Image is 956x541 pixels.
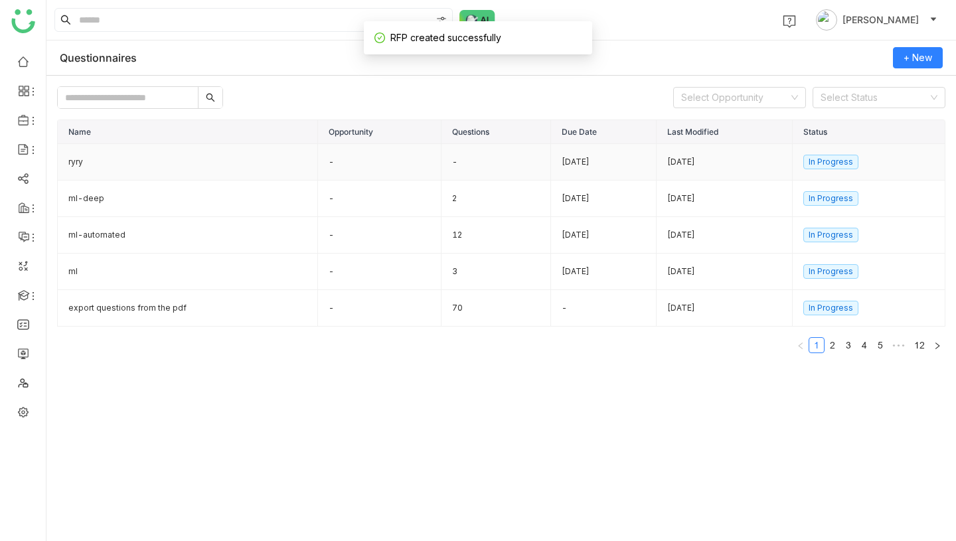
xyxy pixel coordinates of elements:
td: [DATE] [551,144,657,181]
button: + New [893,47,943,68]
td: 3 [441,254,551,290]
img: search-type.svg [436,15,447,26]
nz-tag: In Progress [803,155,858,169]
td: 12 [441,217,551,254]
td: ml [58,254,318,290]
a: 1 [809,338,824,352]
th: Due Date [551,120,657,144]
td: - [318,254,441,290]
a: 2 [825,338,840,352]
img: logo [11,9,35,33]
td: - [318,217,441,254]
img: ask-buddy-normal.svg [459,10,495,30]
nz-tag: In Progress [803,264,858,279]
td: export questions from the pdf [58,290,318,327]
span: ••• [888,337,910,353]
td: [DATE] [551,254,657,290]
li: Next 5 Pages [888,337,910,353]
li: 2 [825,337,840,353]
button: Previous Page [793,337,809,353]
button: [PERSON_NAME] [813,9,940,31]
li: 12 [910,337,929,353]
div: [DATE] [667,156,781,169]
button: Next Page [929,337,945,353]
td: - [318,181,441,217]
td: 70 [441,290,551,327]
a: 5 [873,338,888,352]
th: Opportunity [318,120,441,144]
li: 3 [840,337,856,353]
li: 1 [809,337,825,353]
a: 4 [857,338,872,352]
td: - [551,290,657,327]
nz-tag: In Progress [803,228,858,242]
span: [PERSON_NAME] [842,13,919,27]
img: avatar [816,9,837,31]
li: 5 [872,337,888,353]
th: Status [793,120,945,144]
td: [DATE] [551,181,657,217]
td: 2 [441,181,551,217]
td: - [441,144,551,181]
img: help.svg [783,15,796,28]
td: ml-deep [58,181,318,217]
div: [DATE] [667,229,781,242]
th: Name [58,120,318,144]
nz-tag: In Progress [803,301,858,315]
td: ryry [58,144,318,181]
nz-tag: In Progress [803,191,858,206]
div: [DATE] [667,193,781,205]
div: Questionnaires [60,51,137,64]
li: 4 [856,337,872,353]
td: - [318,290,441,327]
div: [DATE] [667,266,781,278]
th: Questions [441,120,551,144]
div: [DATE] [667,302,781,315]
span: + New [904,50,932,65]
a: 12 [910,338,929,352]
td: - [318,144,441,181]
span: RFP created successfully [390,32,501,43]
th: Last Modified [657,120,792,144]
a: 3 [841,338,856,352]
td: ml-automated [58,217,318,254]
td: [DATE] [551,217,657,254]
